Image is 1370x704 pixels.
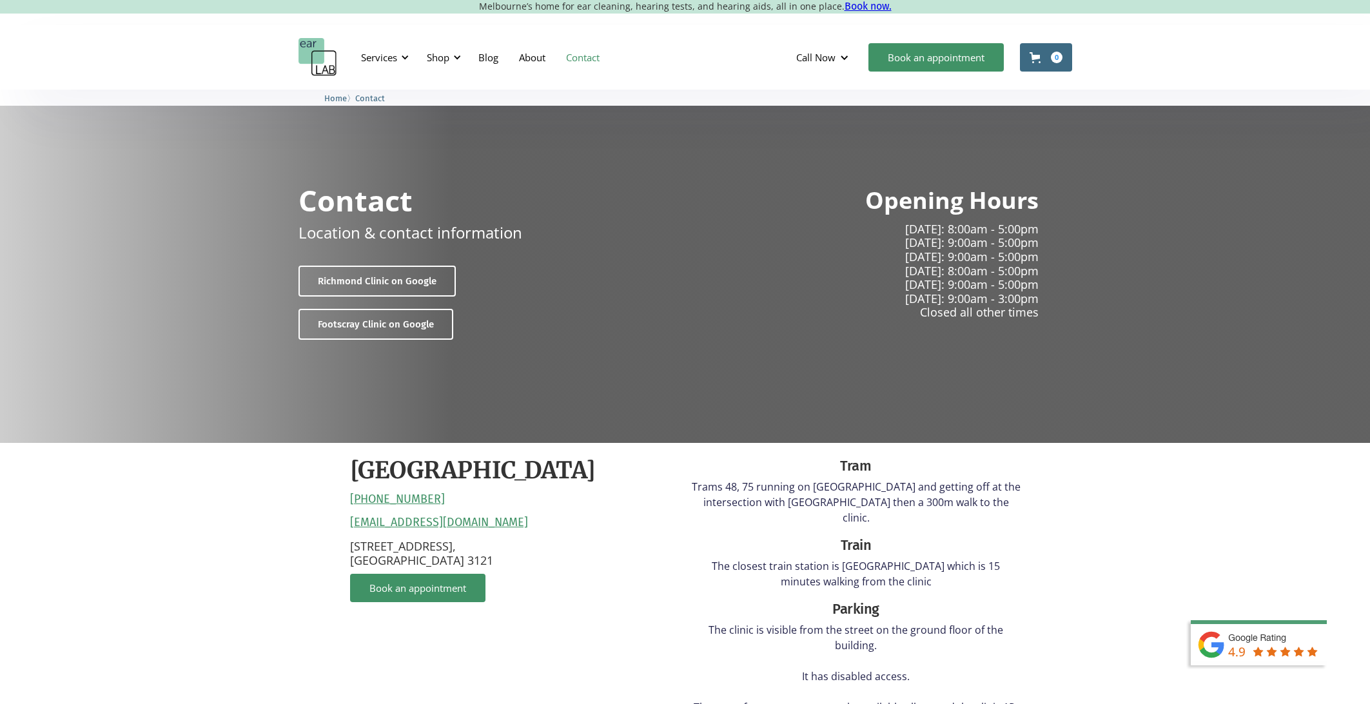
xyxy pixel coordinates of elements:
[1020,43,1072,72] a: Open cart
[353,38,413,77] div: Services
[692,479,1021,525] p: Trams 48, 75 running on [GEOGRAPHIC_DATA] and getting off at the intersection with [GEOGRAPHIC_DA...
[692,535,1021,556] div: Train
[786,38,862,77] div: Call Now
[324,92,347,104] a: Home
[868,43,1004,72] a: Book an appointment
[350,493,445,507] a: [PHONE_NUMBER]
[865,186,1039,216] h2: Opening Hours
[350,540,679,567] p: [STREET_ADDRESS], [GEOGRAPHIC_DATA] 3121
[324,93,347,103] span: Home
[350,456,596,486] h2: [GEOGRAPHIC_DATA]
[298,38,337,77] a: home
[350,574,485,602] a: Book an appointment
[298,309,453,340] a: Footscray Clinic on Google
[427,51,449,64] div: Shop
[796,51,836,64] div: Call Now
[692,558,1021,589] p: The closest train station is [GEOGRAPHIC_DATA] which is 15 minutes walking from the clinic
[298,266,456,297] a: Richmond Clinic on Google
[509,39,556,76] a: About
[350,516,528,530] a: [EMAIL_ADDRESS][DOMAIN_NAME]
[692,456,1021,476] div: Tram
[419,38,465,77] div: Shop
[361,51,397,64] div: Services
[298,221,522,244] p: Location & contact information
[556,39,610,76] a: Contact
[355,93,385,103] span: Contact
[468,39,509,76] a: Blog
[298,186,413,215] h1: Contact
[692,599,1021,620] div: Parking
[696,222,1039,320] p: [DATE]: 8:00am - 5:00pm [DATE]: 9:00am - 5:00pm [DATE]: 9:00am - 5:00pm [DATE]: 8:00am - 5:00pm [...
[355,92,385,104] a: Contact
[1051,52,1062,63] div: 0
[324,92,355,105] li: 〉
